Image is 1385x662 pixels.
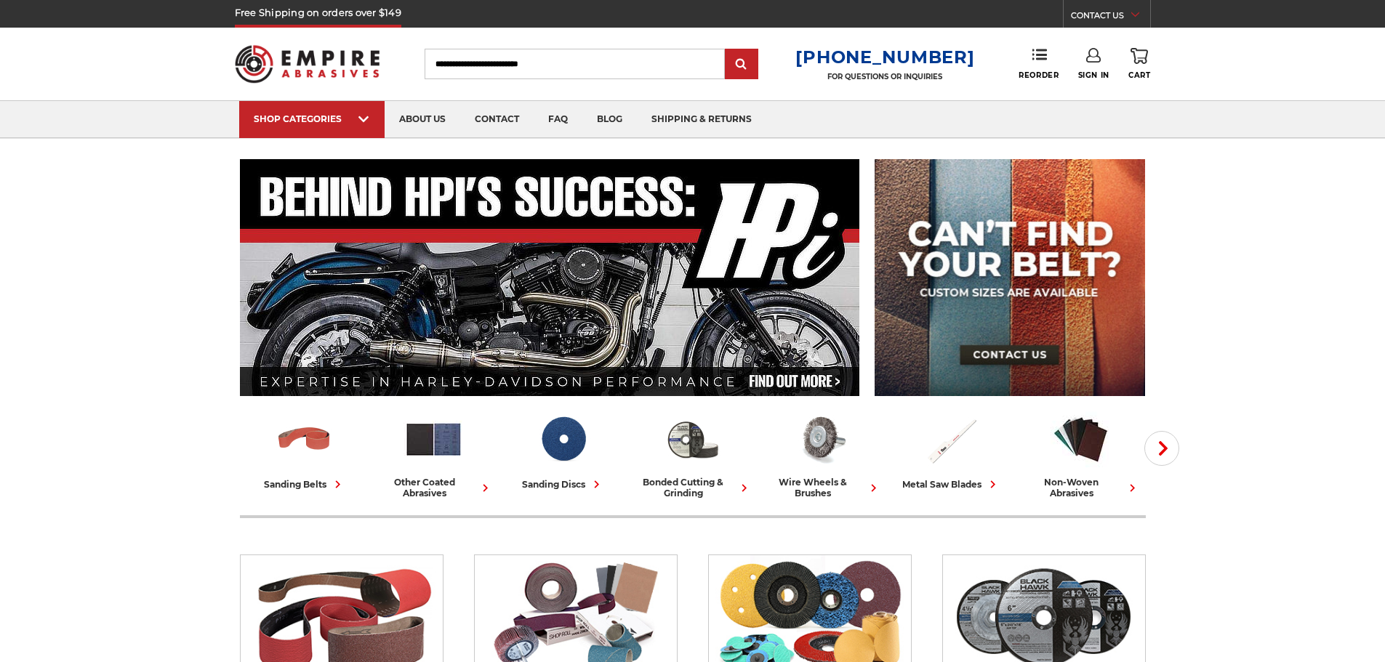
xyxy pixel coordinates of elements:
a: sanding discs [505,409,622,492]
a: other coated abrasives [375,409,493,498]
img: Wire Wheels & Brushes [792,409,852,469]
a: about us [385,101,460,138]
a: Reorder [1019,48,1059,79]
a: blog [582,101,637,138]
a: metal saw blades [893,409,1011,492]
img: Sanding Belts [274,409,334,469]
img: Banner for an interview featuring Horsepower Inc who makes Harley performance upgrades featured o... [240,159,860,396]
div: wire wheels & brushes [763,477,881,498]
a: Cart [1128,48,1150,80]
a: contact [460,101,534,138]
div: non-woven abrasives [1022,477,1140,498]
img: Empire Abrasives [235,36,380,92]
div: sanding discs [522,477,604,492]
a: sanding belts [246,409,364,492]
span: Cart [1128,70,1150,80]
div: bonded cutting & grinding [634,477,752,498]
a: [PHONE_NUMBER] [795,47,974,68]
a: wire wheels & brushes [763,409,881,498]
a: CONTACT US [1071,7,1150,28]
div: SHOP CATEGORIES [254,113,370,124]
img: Non-woven Abrasives [1051,409,1111,469]
a: bonded cutting & grinding [634,409,752,498]
span: Sign In [1078,70,1109,80]
a: faq [534,101,582,138]
div: other coated abrasives [375,477,493,498]
img: promo banner for custom belts. [875,159,1145,396]
img: Sanding Discs [533,409,593,469]
span: Reorder [1019,70,1059,80]
button: Next [1144,431,1179,466]
p: FOR QUESTIONS OR INQUIRIES [795,72,974,81]
img: Metal Saw Blades [921,409,981,469]
div: metal saw blades [902,477,1000,492]
a: non-woven abrasives [1022,409,1140,498]
img: Other Coated Abrasives [404,409,464,469]
img: Bonded Cutting & Grinding [662,409,723,469]
a: shipping & returns [637,101,766,138]
div: sanding belts [264,477,345,492]
input: Submit [727,50,756,79]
